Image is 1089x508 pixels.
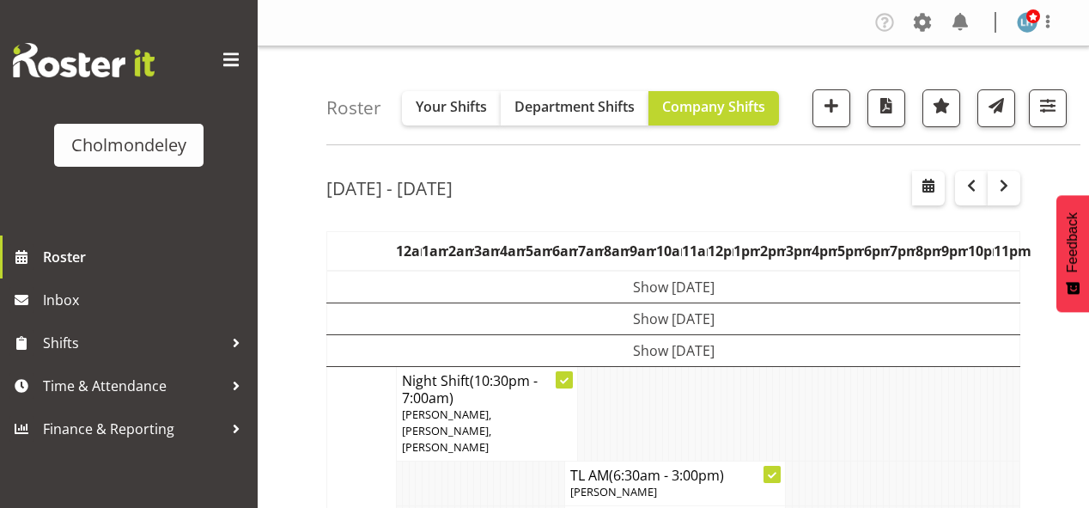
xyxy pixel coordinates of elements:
span: (10:30pm - 7:00am) [402,371,538,407]
span: Roster [43,244,249,270]
th: 8pm [916,231,941,271]
span: Your Shifts [416,97,487,116]
button: Your Shifts [402,91,501,125]
div: Cholmondeley [71,132,186,158]
td: Show [DATE] [327,334,1020,366]
td: Show [DATE] [327,303,1020,334]
th: 8am [604,231,630,271]
span: [PERSON_NAME] [570,484,657,499]
th: 2pm [760,231,786,271]
th: 12pm [708,231,733,271]
th: 4am [500,231,526,271]
button: Highlight an important date within the roster. [922,89,960,127]
th: 9pm [941,231,967,271]
th: 3pm [786,231,812,271]
th: 7am [578,231,604,271]
th: 11am [682,231,708,271]
img: lisa-hurry756.jpg [1017,12,1037,33]
button: Download a PDF of the roster according to the set date range. [867,89,905,127]
button: Send a list of all shifts for the selected filtered period to all rostered employees. [977,89,1015,127]
span: Finance & Reporting [43,416,223,442]
th: 1am [422,231,447,271]
span: Feedback [1065,212,1080,272]
h2: [DATE] - [DATE] [326,177,453,199]
th: 12am [396,231,422,271]
th: 5pm [837,231,863,271]
img: Rosterit website logo [13,43,155,77]
th: 10am [656,231,682,271]
h4: Night Shift [402,372,573,407]
th: 6am [552,231,578,271]
button: Add a new shift [812,89,850,127]
th: 2am [448,231,474,271]
span: [PERSON_NAME], [PERSON_NAME], [PERSON_NAME] [402,407,491,455]
th: 1pm [733,231,759,271]
th: 11pm [994,231,1020,271]
span: Department Shifts [514,97,635,116]
h4: TL AM [570,467,780,484]
span: Shifts [43,330,223,356]
button: Feedback - Show survey [1056,195,1089,312]
span: Company Shifts [662,97,765,116]
span: Time & Attendance [43,373,223,399]
th: 5am [526,231,551,271]
th: 7pm [890,231,916,271]
span: Inbox [43,287,249,313]
th: 9am [630,231,655,271]
button: Company Shifts [648,91,779,125]
button: Filter Shifts [1029,89,1067,127]
td: Show [DATE] [327,271,1020,303]
th: 3am [474,231,500,271]
button: Department Shifts [501,91,648,125]
th: 10pm [968,231,994,271]
th: 4pm [812,231,837,271]
h4: Roster [326,98,381,118]
span: (6:30am - 3:00pm) [609,466,724,485]
th: 6pm [864,231,890,271]
button: Select a specific date within the roster. [912,171,945,205]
